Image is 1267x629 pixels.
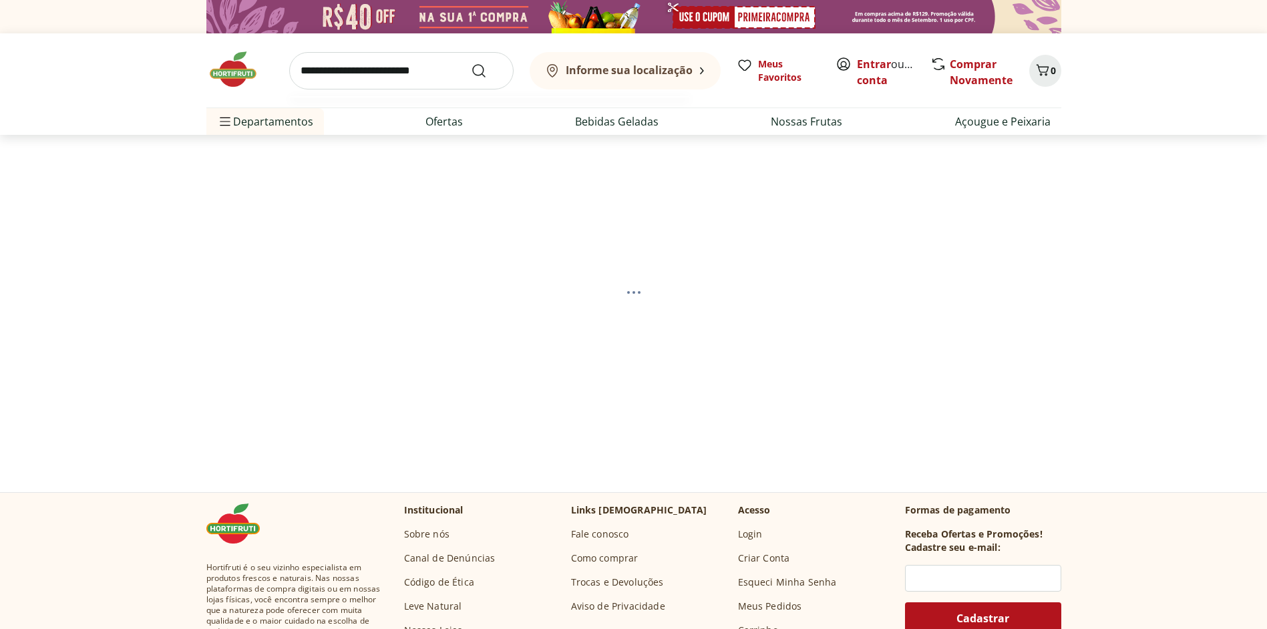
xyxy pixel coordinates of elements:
[905,528,1043,541] h3: Receba Ofertas e Promoções!
[206,49,273,89] img: Hortifruti
[955,114,1051,130] a: Açougue e Peixaria
[738,503,771,517] p: Acesso
[571,503,707,517] p: Links [DEMOGRAPHIC_DATA]
[950,57,1013,87] a: Comprar Novamente
[425,114,463,130] a: Ofertas
[737,57,820,84] a: Meus Favoritos
[404,552,496,565] a: Canal de Denúncias
[217,106,313,138] span: Departamentos
[1029,55,1061,87] button: Carrinho
[738,600,802,613] a: Meus Pedidos
[905,541,1001,554] h3: Cadastre seu e-mail:
[738,552,790,565] a: Criar Conta
[857,56,916,88] span: ou
[404,503,464,517] p: Institucional
[404,528,449,541] a: Sobre nós
[206,503,273,544] img: Hortifruti
[575,114,659,130] a: Bebidas Geladas
[758,57,820,84] span: Meus Favoritos
[571,528,629,541] a: Fale conosco
[530,52,721,89] button: Informe sua localização
[471,63,503,79] button: Submit Search
[956,613,1009,624] span: Cadastrar
[857,57,930,87] a: Criar conta
[905,503,1061,517] p: Formas de pagamento
[289,52,514,89] input: search
[566,63,693,77] b: Informe sua localização
[857,57,891,71] a: Entrar
[404,600,462,613] a: Leve Natural
[404,576,474,589] a: Código de Ética
[771,114,842,130] a: Nossas Frutas
[217,106,233,138] button: Menu
[571,600,665,613] a: Aviso de Privacidade
[571,552,639,565] a: Como comprar
[738,528,763,541] a: Login
[1051,64,1056,77] span: 0
[738,576,837,589] a: Esqueci Minha Senha
[571,576,664,589] a: Trocas e Devoluções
